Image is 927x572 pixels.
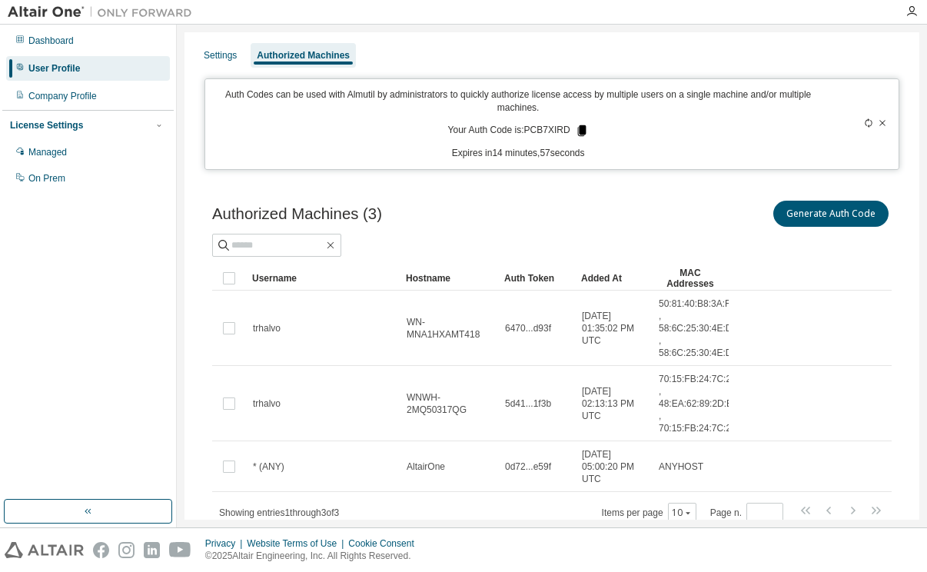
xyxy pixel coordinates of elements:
span: [DATE] 05:00:20 PM UTC [582,448,645,485]
div: License Settings [10,119,83,131]
img: facebook.svg [93,542,109,558]
p: Auth Codes can be used with Almutil by administrators to quickly authorize license access by mult... [214,88,822,115]
div: Dashboard [28,35,74,47]
span: 6470...d93f [505,322,551,334]
img: instagram.svg [118,542,135,558]
span: Authorized Machines (3) [212,205,382,223]
span: [DATE] 01:35:02 PM UTC [582,310,645,347]
div: User Profile [28,62,80,75]
span: 5d41...1f3b [505,397,551,410]
p: Expires in 14 minutes, 57 seconds [214,147,822,160]
div: Cookie Consent [348,537,423,550]
span: ANYHOST [659,461,703,473]
div: Authorized Machines [257,49,350,62]
span: 50:81:40:B8:3A:F7 , 58:6C:25:30:4E:D1 , 58:6C:25:30:4E:D5 [659,298,737,359]
span: WNWH-2MQ50317QG [407,391,491,416]
div: Auth Token [504,266,569,291]
button: Generate Auth Code [773,201,889,227]
img: linkedin.svg [144,542,160,558]
p: © 2025 Altair Engineering, Inc. All Rights Reserved. [205,550,424,563]
span: trhalvo [253,322,281,334]
div: Added At [581,266,646,291]
div: Company Profile [28,90,97,102]
div: Settings [204,49,237,62]
div: Managed [28,146,67,158]
div: Username [252,266,394,291]
span: 0d72...e59f [505,461,551,473]
img: youtube.svg [169,542,191,558]
span: 70:15:FB:24:7C:27 , 48:EA:62:89:2D:B4 , 70:15:FB:24:7C:23 [659,373,738,434]
span: WN-MNA1HXAMT418 [407,316,491,341]
div: On Prem [28,172,65,185]
span: trhalvo [253,397,281,410]
span: Showing entries 1 through 3 of 3 [219,507,339,518]
div: Privacy [205,537,247,550]
p: Your Auth Code is: PCB7XIRD [448,124,589,138]
span: [DATE] 02:13:13 PM UTC [582,385,645,422]
span: AltairOne [407,461,445,473]
span: Items per page [602,503,696,523]
div: Hostname [406,266,492,291]
div: Website Terms of Use [247,537,348,550]
div: MAC Addresses [658,266,723,291]
span: * (ANY) [253,461,284,473]
button: 10 [672,507,693,519]
img: altair_logo.svg [5,542,84,558]
img: Altair One [8,5,200,20]
span: Page n. [710,503,783,523]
